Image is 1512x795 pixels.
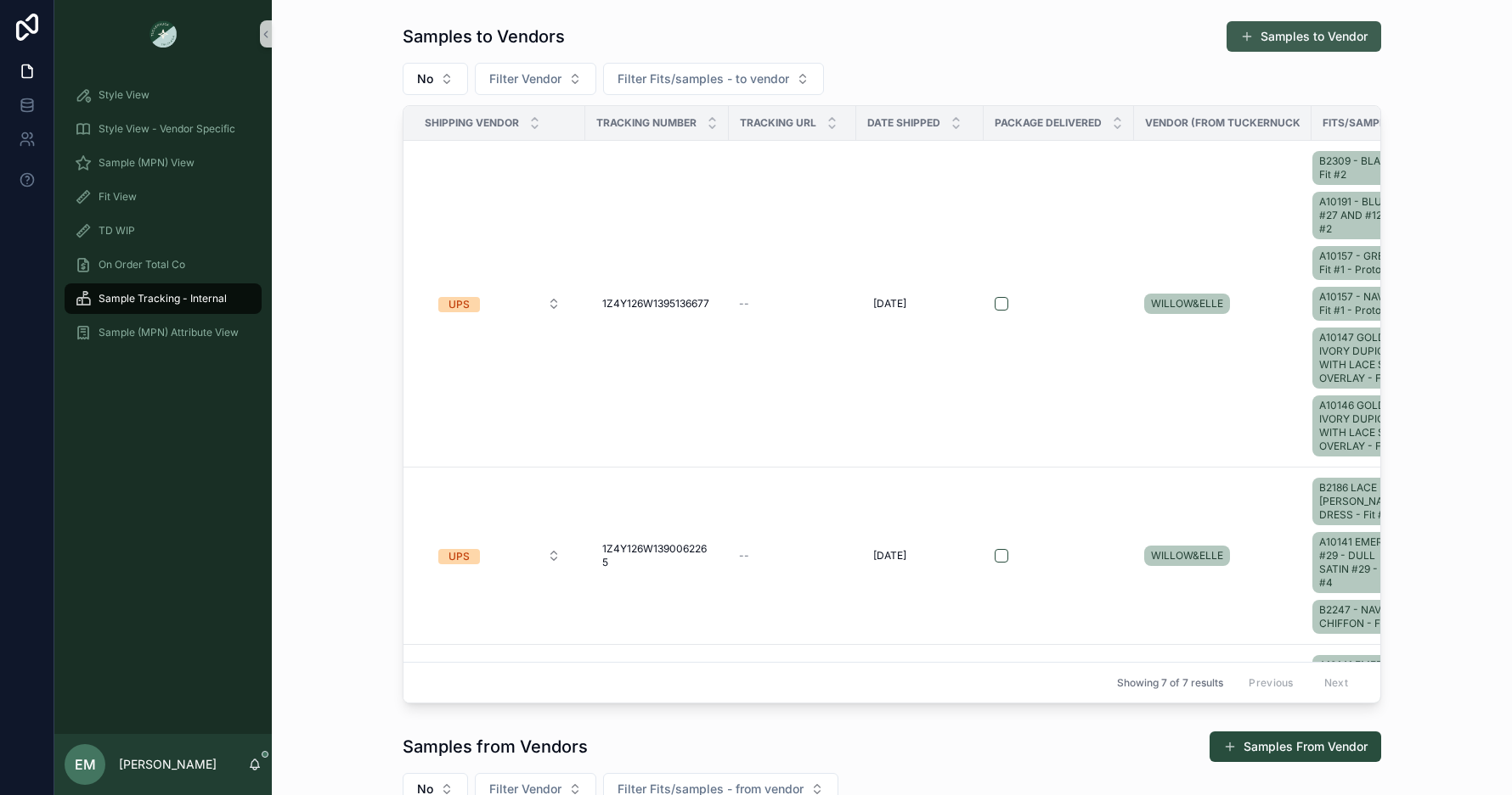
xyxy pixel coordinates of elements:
span: Filter Vendor [489,70,561,87]
span: EM [75,754,96,775]
a: Select Button [424,288,575,320]
a: B2186 LACE [PERSON_NAME] DRESS - Fit #3 [1312,478,1412,525]
span: A10157 - GREEN - Fit #1 - Proto [1319,249,1405,277]
span: A10191 - BLUE - #27 AND #12 - Fit #2 [1319,195,1405,236]
span: A10141 EMERALD #29 - DULL SATIN #29 - Fit #4 [1319,535,1405,590]
button: Select Button [403,63,468,95]
span: WILLOW&ELLE [1151,549,1223,563]
a: [DATE] [866,542,973,569]
a: Style View - Vendor Specific [65,114,262,144]
a: A10141 EMERALD #29 - DULL SATIN #29 - Fit #3 [1312,655,1412,716]
a: [DATE] [866,290,973,317]
span: Vendor (from Tuckernuck [1145,116,1300,130]
span: Shipping Vendor [425,116,519,130]
span: B2247 - NAVY CHIFFON - Fit #3 [1319,603,1405,630]
h1: Samples to Vendors [403,25,565,48]
span: [DATE] [873,297,906,311]
span: B2309 - BLACK - Fit #2 [1319,154,1405,182]
span: 1Z4Y126W1395136677 [602,297,709,311]
a: A10147 GOLD - IVORY DUPIONI WITH LACE STAR OVERLAY - Fit #2 [1312,328,1412,389]
button: Select Button [475,63,596,95]
p: [PERSON_NAME] [119,756,217,773]
span: No [417,70,433,87]
span: -- [739,297,749,311]
span: Date Shipped [867,116,940,130]
span: Showing 7 of 7 results [1117,675,1223,689]
h1: Samples from Vendors [403,735,588,759]
a: A10191 - BLUE - #27 AND #12 - Fit #2 [1312,192,1412,239]
span: B2186 LACE [PERSON_NAME] DRESS - Fit #3 [1319,481,1405,522]
a: Style View [65,80,262,110]
div: UPS [449,297,470,312]
span: A10141 EMERALD #29 - DULL SATIN #29 - Fit #3 [1319,658,1405,713]
span: Tracking URL [740,116,816,130]
span: [DATE] [873,549,906,563]
span: Filter Fits/samples - to vendor [618,70,789,87]
button: Samples to Vendor [1227,21,1381,52]
a: A10146 GOLD - IVORY DUPIONI WITH LACE STAR OVERLAY - Fit #2 [1312,395,1412,456]
button: Samples From Vendor [1210,731,1381,762]
span: A10147 GOLD - IVORY DUPIONI WITH LACE STAR OVERLAY - Fit #2 [1319,331,1405,385]
a: B2309 - BLACK - Fit #2 [1312,151,1412,185]
button: Select Button [603,63,824,95]
a: TD WIP [65,216,262,246]
span: Package Delivered [995,116,1102,130]
span: 1Z4Y126W1390062265 [602,542,712,569]
div: UPS [449,549,470,564]
button: Select Button [425,288,574,319]
span: On Order Total Co [99,258,185,272]
span: Sample Tracking - Internal [99,292,227,305]
a: WILLOW&ELLE [1144,294,1230,314]
span: A10157 - NAVY - Fit #1 - Proto [1319,290,1405,317]
a: A10157 - GREEN - Fit #1 - Proto [1312,246,1412,280]
span: WILLOW&ELLE [1151,297,1223,311]
a: Select Button [424,540,575,572]
span: TD WIP [99,224,135,238]
a: A10157 - NAVY - Fit #1 - Proto [1312,287,1412,321]
a: B2247 - NAVY CHIFFON - Fit #3 [1312,600,1412,634]
span: Style View - Vendor Specific [99,122,235,136]
a: 1Z4Y126W1390062265 [595,535,719,576]
a: B2309 - BLACK - Fit #2A10191 - BLUE - #27 AND #12 - Fit #2A10157 - GREEN - Fit #1 - ProtoA10157 -... [1312,148,1419,460]
span: -- [739,549,749,563]
a: -- [739,549,846,563]
a: Sample (MPN) View [65,148,262,178]
a: WILLOW&ELLE [1144,546,1230,566]
span: Sample (MPN) View [99,156,195,170]
span: Tracking Number [596,116,697,130]
img: App logo [150,20,177,48]
a: Sample Tracking - Internal [65,283,262,314]
span: Fits/samples - to vendor collection [1323,116,1407,130]
a: WILLOW&ELLE [1144,290,1301,317]
a: On Order Total Co [65,249,262,280]
a: Sample (MPN) Attribute View [65,317,262,348]
button: Select Button [425,540,574,571]
a: B2186 LACE [PERSON_NAME] DRESS - Fit #3A10141 EMERALD #29 - DULL SATIN #29 - Fit #4B2247 - NAVY C... [1312,474,1419,637]
span: Fit View [99,190,137,204]
a: WILLOW&ELLE [1144,542,1301,569]
a: Fit View [65,182,262,212]
span: A10146 GOLD - IVORY DUPIONI WITH LACE STAR OVERLAY - Fit #2 [1319,399,1405,453]
span: Sample (MPN) Attribute View [99,326,239,339]
a: 1Z4Y126W1395136677 [595,290,719,317]
a: A10141 EMERALD #29 - DULL SATIN #29 - Fit #4 [1312,532,1412,593]
div: scrollable content [54,68,272,370]
a: -- [739,297,846,311]
span: Style View [99,88,150,102]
